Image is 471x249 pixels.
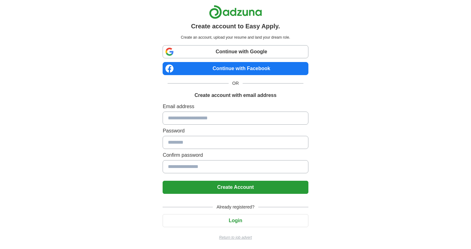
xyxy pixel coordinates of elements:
[194,92,276,99] h1: Create account with email address
[229,80,243,87] span: OR
[163,151,308,159] label: Confirm password
[163,62,308,75] a: Continue with Facebook
[209,5,262,19] img: Adzuna logo
[163,218,308,223] a: Login
[163,45,308,58] a: Continue with Google
[164,35,307,40] p: Create an account, upload your resume and land your dream role.
[163,214,308,227] button: Login
[213,204,258,210] span: Already registered?
[191,22,280,31] h1: Create account to Easy Apply.
[163,103,308,110] label: Email address
[163,181,308,194] button: Create Account
[163,127,308,135] label: Password
[163,235,308,240] a: Return to job advert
